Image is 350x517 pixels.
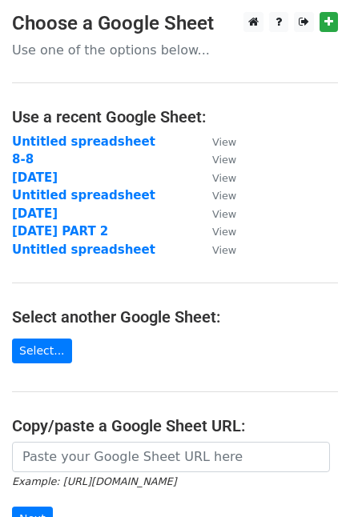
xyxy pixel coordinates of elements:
h4: Use a recent Google Sheet: [12,107,338,126]
a: View [196,170,236,185]
a: View [196,134,236,149]
a: [DATE] PART 2 [12,224,108,238]
a: Select... [12,339,72,363]
small: View [212,244,236,256]
a: [DATE] [12,206,58,221]
a: Untitled spreadsheet [12,242,155,257]
small: View [212,190,236,202]
p: Use one of the options below... [12,42,338,58]
small: View [212,172,236,184]
a: Untitled spreadsheet [12,188,155,202]
a: View [196,206,236,221]
input: Paste your Google Sheet URL here [12,442,330,472]
a: View [196,224,236,238]
a: Untitled spreadsheet [12,134,155,149]
small: View [212,208,236,220]
a: 8-8 [12,152,34,166]
small: Example: [URL][DOMAIN_NAME] [12,475,176,487]
a: View [196,188,236,202]
a: View [196,242,236,257]
a: View [196,152,236,166]
a: [DATE] [12,170,58,185]
small: View [212,136,236,148]
h4: Copy/paste a Google Sheet URL: [12,416,338,435]
h3: Choose a Google Sheet [12,12,338,35]
small: View [212,226,236,238]
h4: Select another Google Sheet: [12,307,338,327]
small: View [212,154,236,166]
